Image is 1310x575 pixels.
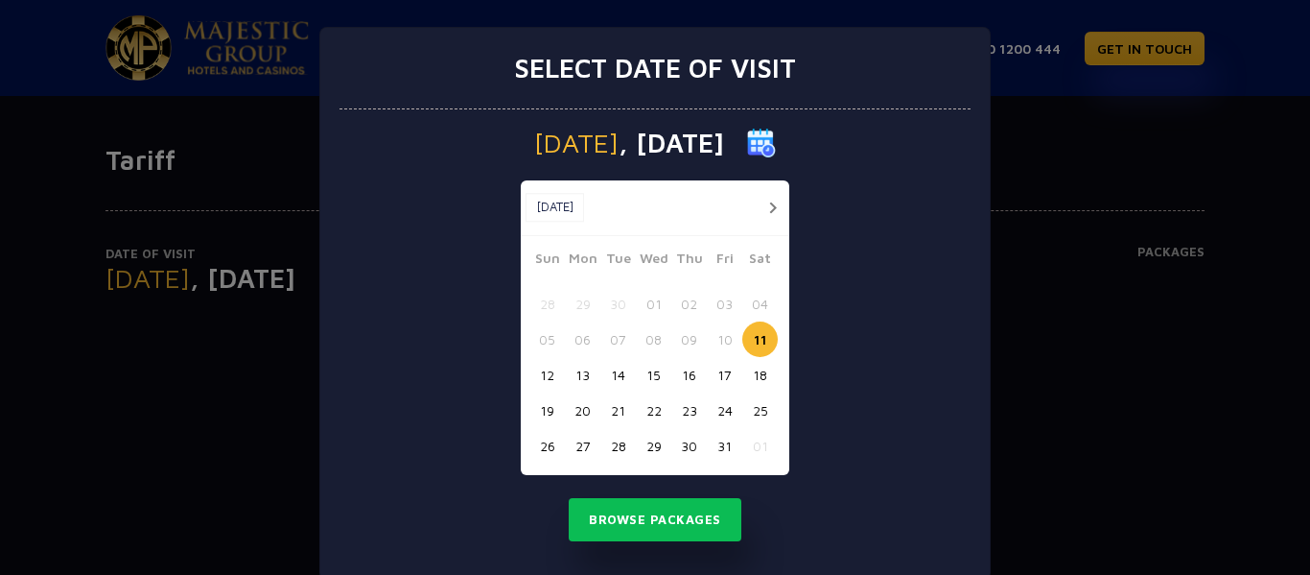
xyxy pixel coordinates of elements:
span: Fri [707,248,742,275]
button: 07 [600,322,636,357]
span: Wed [636,248,671,275]
button: 06 [565,322,600,357]
button: 03 [707,286,742,322]
button: 22 [636,393,671,428]
button: 01 [636,286,671,322]
button: Browse Packages [569,498,741,542]
button: 20 [565,393,600,428]
button: 13 [565,357,600,393]
button: 24 [707,393,742,428]
button: 28 [600,428,636,464]
span: Thu [671,248,707,275]
button: 09 [671,322,707,357]
button: 11 [742,322,778,357]
button: 19 [529,393,565,428]
button: 15 [636,357,671,393]
span: , [DATE] [619,130,724,156]
button: 23 [671,393,707,428]
span: Tue [600,248,636,275]
button: 27 [565,428,600,464]
span: Mon [565,248,600,275]
button: 29 [565,286,600,322]
button: 12 [529,357,565,393]
span: [DATE] [534,130,619,156]
button: 21 [600,393,636,428]
button: 10 [707,322,742,357]
button: 14 [600,357,636,393]
button: 04 [742,286,778,322]
button: 25 [742,393,778,428]
button: 17 [707,357,742,393]
button: 26 [529,428,565,464]
span: Sat [742,248,778,275]
button: 30 [600,286,636,322]
button: 05 [529,322,565,357]
button: 31 [707,428,742,464]
button: 02 [671,286,707,322]
button: 16 [671,357,707,393]
button: 01 [742,428,778,464]
img: calender icon [747,129,776,157]
button: 28 [529,286,565,322]
button: 30 [671,428,707,464]
span: Sun [529,248,565,275]
button: [DATE] [526,193,584,222]
h3: Select date of visit [514,52,796,84]
button: 29 [636,428,671,464]
button: 18 [742,357,778,393]
button: 08 [636,322,671,357]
